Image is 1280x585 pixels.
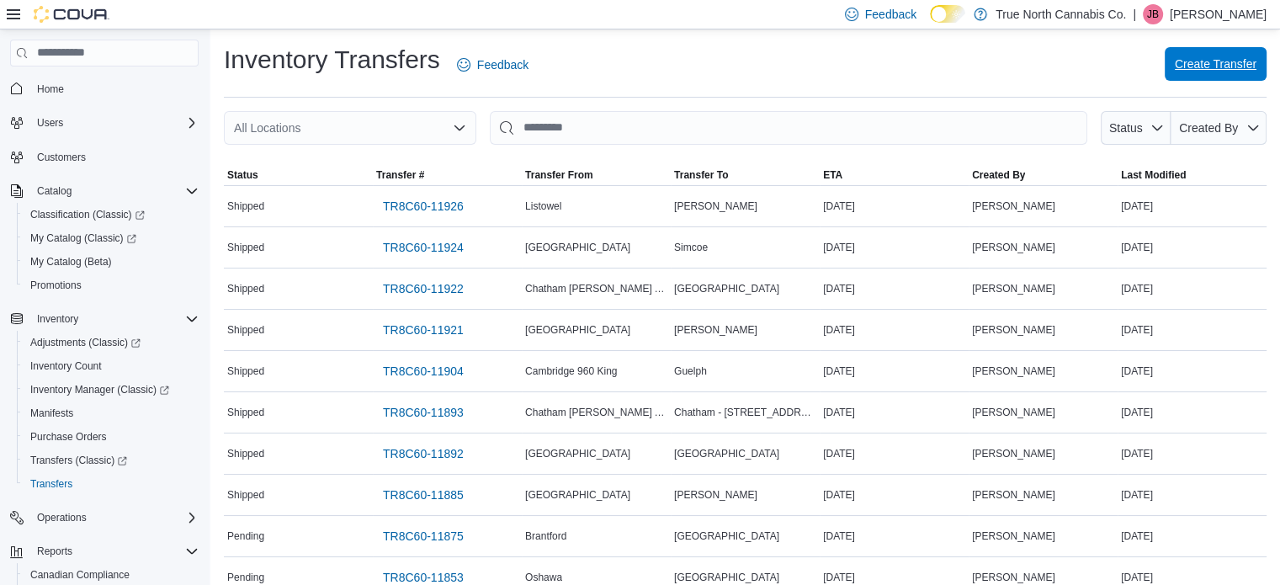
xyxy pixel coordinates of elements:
[820,196,969,216] div: [DATE]
[525,168,593,182] span: Transfer From
[3,111,205,135] button: Users
[1121,168,1186,182] span: Last Modified
[1143,4,1163,24] div: Jeff Butcher
[30,181,78,201] button: Catalog
[820,237,969,258] div: [DATE]
[24,474,79,494] a: Transfers
[227,323,264,337] span: Shipped
[24,205,151,225] a: Classification (Classic)
[674,199,757,213] span: [PERSON_NAME]
[24,450,199,471] span: Transfers (Classic)
[996,4,1126,24] p: True North Cannabis Co.
[525,323,630,337] span: [GEOGRAPHIC_DATA]
[30,454,127,467] span: Transfers (Classic)
[525,364,617,378] span: Cambridge 960 King
[376,354,470,388] a: TR8C60-11904
[383,239,464,256] span: TR8C60-11924
[37,184,72,198] span: Catalog
[972,199,1055,213] span: [PERSON_NAME]
[1118,402,1267,423] div: [DATE]
[373,165,522,185] button: Transfer #
[227,571,264,584] span: Pending
[674,529,779,543] span: [GEOGRAPHIC_DATA]
[24,332,147,353] a: Adjustments (Classic)
[30,508,93,528] button: Operations
[30,508,199,528] span: Operations
[30,430,107,444] span: Purchase Orders
[820,526,969,546] div: [DATE]
[525,447,630,460] span: [GEOGRAPHIC_DATA]
[30,359,102,373] span: Inventory Count
[224,43,440,77] h1: Inventory Transfers
[24,565,199,585] span: Canadian Compliance
[30,231,136,245] span: My Catalog (Classic)
[30,477,72,491] span: Transfers
[30,568,130,582] span: Canadian Compliance
[1147,4,1159,24] span: JB
[972,406,1055,419] span: [PERSON_NAME]
[30,279,82,292] span: Promotions
[671,165,820,185] button: Transfer To
[37,312,78,326] span: Inventory
[823,168,842,182] span: ETA
[24,228,143,248] a: My Catalog (Classic)
[674,571,779,584] span: [GEOGRAPHIC_DATA]
[820,444,969,464] div: [DATE]
[525,406,667,419] span: Chatham [PERSON_NAME] Ave
[37,151,86,164] span: Customers
[1118,320,1267,340] div: [DATE]
[383,322,464,338] span: TR8C60-11921
[30,147,93,168] a: Customers
[525,571,562,584] span: Oshawa
[383,280,464,297] span: TR8C60-11922
[24,275,199,295] span: Promotions
[820,165,969,185] button: ETA
[525,488,630,502] span: [GEOGRAPHIC_DATA]
[972,282,1055,295] span: [PERSON_NAME]
[24,403,80,423] a: Manifests
[1170,4,1267,24] p: [PERSON_NAME]
[3,307,205,331] button: Inventory
[24,332,199,353] span: Adjustments (Classic)
[972,571,1055,584] span: [PERSON_NAME]
[820,320,969,340] div: [DATE]
[674,241,708,254] span: Simcoe
[17,449,205,472] a: Transfers (Classic)
[3,145,205,169] button: Customers
[1118,196,1267,216] div: [DATE]
[227,364,264,378] span: Shipped
[1165,47,1267,81] button: Create Transfer
[227,282,264,295] span: Shipped
[224,165,373,185] button: Status
[972,323,1055,337] span: [PERSON_NAME]
[972,529,1055,543] span: [PERSON_NAME]
[24,228,199,248] span: My Catalog (Classic)
[24,565,136,585] a: Canadian Compliance
[24,403,199,423] span: Manifests
[674,168,728,182] span: Transfer To
[1109,121,1143,135] span: Status
[24,252,119,272] a: My Catalog (Beta)
[227,199,264,213] span: Shipped
[3,179,205,203] button: Catalog
[1118,485,1267,505] div: [DATE]
[30,146,199,168] span: Customers
[1175,56,1256,72] span: Create Transfer
[17,402,205,425] button: Manifests
[376,168,424,182] span: Transfer #
[820,485,969,505] div: [DATE]
[450,48,535,82] a: Feedback
[24,252,199,272] span: My Catalog (Beta)
[674,488,757,502] span: [PERSON_NAME]
[227,241,264,254] span: Shipped
[3,77,205,101] button: Home
[674,282,779,295] span: [GEOGRAPHIC_DATA]
[383,363,464,380] span: TR8C60-11904
[30,113,199,133] span: Users
[1118,165,1267,185] button: Last Modified
[522,165,671,185] button: Transfer From
[453,121,466,135] button: Open list of options
[30,255,112,269] span: My Catalog (Beta)
[17,354,205,378] button: Inventory Count
[24,380,176,400] a: Inventory Manager (Classic)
